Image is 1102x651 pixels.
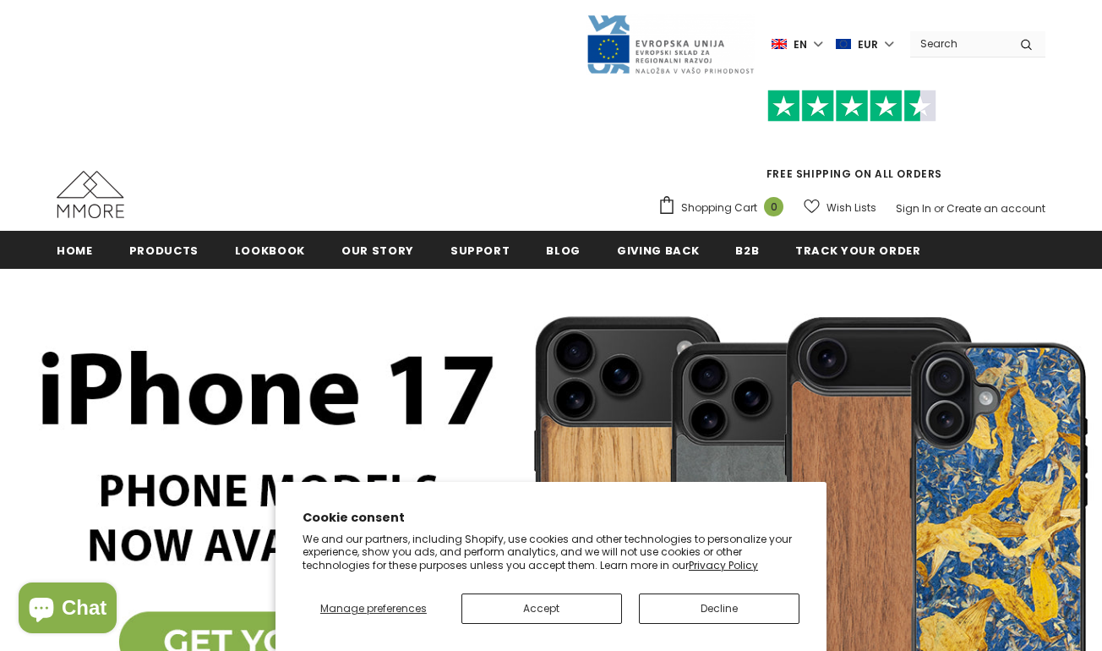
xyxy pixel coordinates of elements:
a: Sign In [896,201,931,216]
a: Wish Lists [804,193,876,222]
span: Home [57,243,93,259]
a: Javni Razpis [586,36,755,51]
button: Decline [639,594,799,624]
p: We and our partners, including Shopify, use cookies and other technologies to personalize your ex... [303,533,799,572]
span: en [794,36,807,53]
span: Giving back [617,243,699,259]
img: i-lang-1.png [772,37,787,52]
img: Trust Pilot Stars [767,90,936,123]
a: Shopping Cart 0 [657,195,792,221]
a: Our Story [341,231,414,269]
a: Track your order [795,231,920,269]
a: Privacy Policy [689,558,758,572]
span: Products [129,243,199,259]
input: Search Site [910,31,1007,56]
img: MMORE Cases [57,171,124,218]
span: Wish Lists [826,200,876,216]
a: Giving back [617,231,699,269]
inbox-online-store-chat: Shopify online store chat [14,583,122,637]
span: Lookbook [235,243,305,259]
a: B2B [735,231,759,269]
span: B2B [735,243,759,259]
span: Blog [546,243,581,259]
h2: Cookie consent [303,509,799,527]
span: Shopping Cart [681,200,757,216]
a: support [450,231,510,269]
span: or [934,201,944,216]
button: Manage preferences [303,594,445,624]
a: Home [57,231,93,269]
span: Our Story [341,243,414,259]
button: Accept [461,594,622,624]
span: FREE SHIPPING ON ALL ORDERS [657,97,1045,181]
a: Create an account [947,201,1045,216]
a: Products [129,231,199,269]
a: Blog [546,231,581,269]
span: Track your order [795,243,920,259]
a: Lookbook [235,231,305,269]
span: Manage preferences [320,601,427,615]
span: support [450,243,510,259]
span: EUR [858,36,878,53]
img: Javni Razpis [586,14,755,75]
iframe: Customer reviews powered by Trustpilot [657,122,1045,166]
span: 0 [764,197,783,216]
